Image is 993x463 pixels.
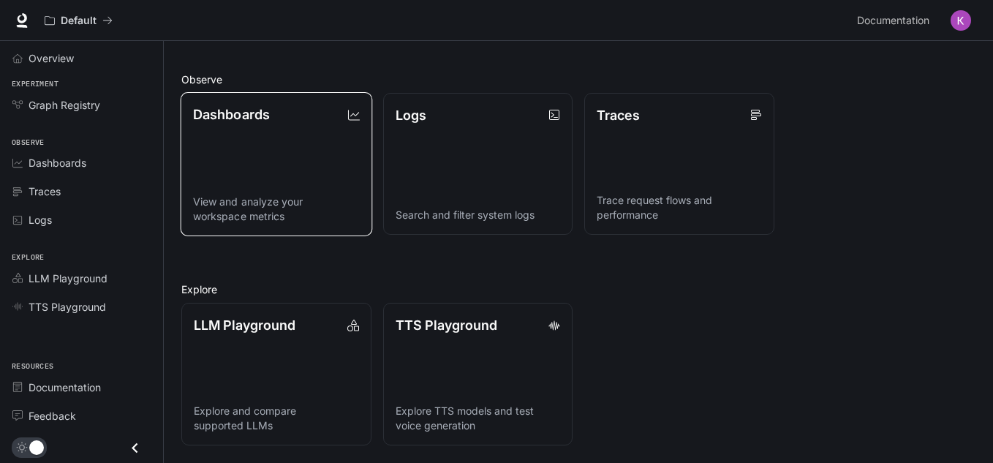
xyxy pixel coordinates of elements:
img: User avatar [951,10,971,31]
a: TTS Playground [6,294,157,320]
a: Dashboards [6,150,157,176]
button: All workspaces [38,6,119,35]
a: Traces [6,178,157,204]
h2: Explore [181,282,975,297]
p: Search and filter system logs [396,208,561,222]
span: Dashboards [29,155,86,170]
span: TTS Playground [29,299,106,315]
a: Overview [6,45,157,71]
p: Explore TTS models and test voice generation [396,404,561,433]
a: Documentation [851,6,940,35]
span: LLM Playground [29,271,107,286]
a: Documentation [6,374,157,400]
h2: Observe [181,72,975,87]
span: Feedback [29,408,76,424]
a: Graph Registry [6,92,157,118]
span: Documentation [29,380,101,395]
p: View and analyze your workspace metrics [193,194,360,223]
button: User avatar [946,6,975,35]
a: DashboardsView and analyze your workspace metrics [181,92,372,236]
a: LogsSearch and filter system logs [383,93,573,236]
a: Logs [6,207,157,233]
a: LLM PlaygroundExplore and compare supported LLMs [181,303,371,445]
a: LLM Playground [6,266,157,291]
span: Dark mode toggle [29,439,44,455]
span: Graph Registry [29,97,100,113]
p: Logs [396,105,426,125]
span: Logs [29,212,52,227]
p: Dashboards [193,105,270,124]
span: Documentation [857,12,929,30]
a: TracesTrace request flows and performance [584,93,774,236]
p: Explore and compare supported LLMs [194,404,359,433]
span: Overview [29,50,74,66]
p: LLM Playground [194,315,295,335]
a: Feedback [6,403,157,429]
p: Trace request flows and performance [597,193,762,222]
span: Traces [29,184,61,199]
p: Traces [597,105,640,125]
a: TTS PlaygroundExplore TTS models and test voice generation [383,303,573,445]
button: Close drawer [118,433,151,463]
p: Default [61,15,97,27]
p: TTS Playground [396,315,497,335]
